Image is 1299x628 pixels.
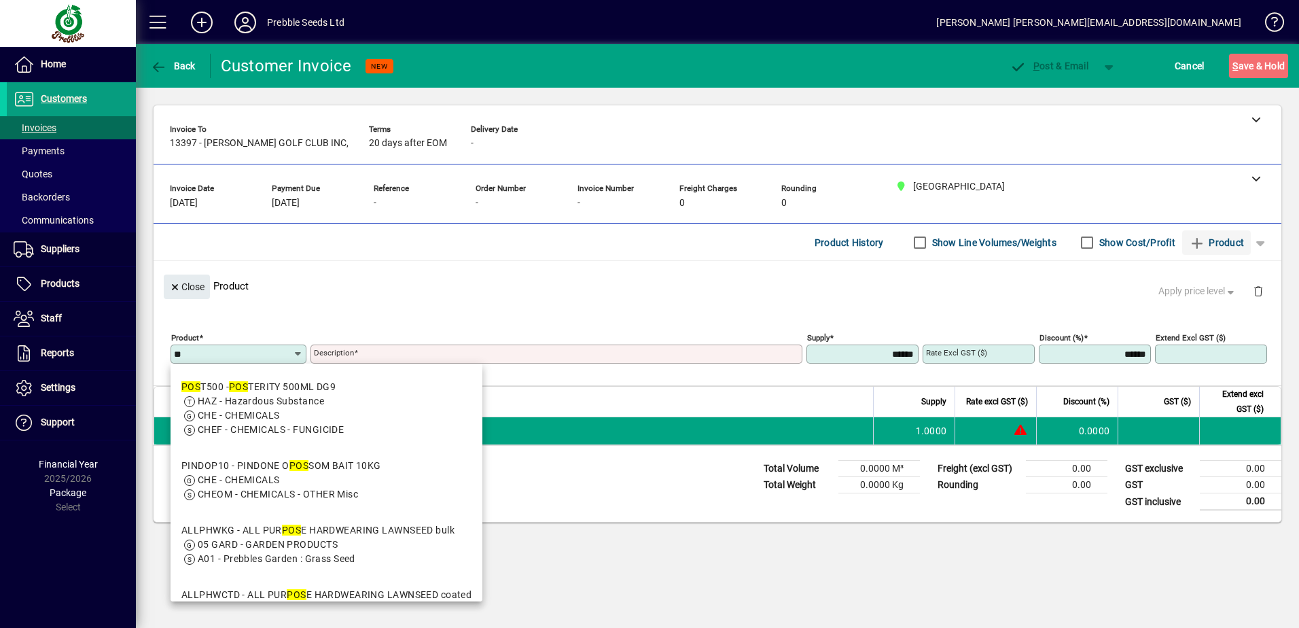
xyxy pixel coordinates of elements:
[838,461,920,477] td: 0.0000 M³
[1156,333,1226,343] mat-label: Extend excl GST ($)
[41,313,62,324] span: Staff
[181,381,200,392] em: POS
[181,523,455,538] div: ALLPHWKG - ALL PUR E HARDWEARING LAWNSEED bulk
[1200,493,1281,510] td: 0.00
[1255,3,1282,47] a: Knowledge Base
[14,169,52,179] span: Quotes
[198,396,324,406] span: HAZ - Hazardous Substance
[1158,284,1237,298] span: Apply price level
[916,424,947,438] span: 1.0000
[1026,477,1107,493] td: 0.00
[14,145,65,156] span: Payments
[198,553,355,564] span: A01 - Prebbles Garden : Grass Seed
[1164,394,1191,409] span: GST ($)
[1097,236,1175,249] label: Show Cost/Profit
[14,122,56,133] span: Invoices
[7,48,136,82] a: Home
[41,347,74,358] span: Reports
[170,198,198,209] span: [DATE]
[7,267,136,301] a: Products
[289,460,308,471] em: POS
[164,275,210,299] button: Close
[931,461,1026,477] td: Freight (excl GST)
[7,186,136,209] a: Backorders
[181,588,471,602] div: ALLPHWCTD - ALL PUR E HARDWEARING LAWNSEED coated
[371,62,388,71] span: NEW
[1229,54,1288,78] button: Save & Hold
[757,461,838,477] td: Total Volume
[224,10,267,35] button: Profile
[1232,55,1285,77] span: ave & Hold
[180,10,224,35] button: Add
[1242,275,1275,307] button: Delete
[7,336,136,370] a: Reports
[41,58,66,69] span: Home
[229,381,248,392] em: POS
[136,54,211,78] app-page-header-button: Back
[1171,54,1208,78] button: Cancel
[929,236,1056,249] label: Show Line Volumes/Weights
[41,278,79,289] span: Products
[198,424,344,435] span: CHEF - CHEMICALS - FUNGICIDE
[7,232,136,266] a: Suppliers
[1003,54,1095,78] button: Post & Email
[809,230,889,255] button: Product History
[41,382,75,393] span: Settings
[39,459,98,470] span: Financial Year
[1118,477,1200,493] td: GST
[1039,333,1084,343] mat-label: Discount (%)
[171,512,482,577] mat-option: ALLPHWKG - ALL PURPOSE HARDWEARING LAWNSEED bulk
[921,394,946,409] span: Supply
[7,371,136,405] a: Settings
[160,280,213,292] app-page-header-button: Close
[14,215,94,226] span: Communications
[7,116,136,139] a: Invoices
[1153,279,1243,304] button: Apply price level
[41,93,87,104] span: Customers
[1033,60,1039,71] span: P
[1026,461,1107,477] td: 0.00
[781,198,787,209] span: 0
[374,198,376,209] span: -
[41,243,79,254] span: Suppliers
[171,369,482,448] mat-option: POST500 - POSTERITY 500ML DG9
[1208,387,1264,417] span: Extend excl GST ($)
[679,198,685,209] span: 0
[198,410,280,421] span: CHE - CHEMICALS
[577,198,580,209] span: -
[14,192,70,203] span: Backorders
[926,348,987,357] mat-label: Rate excl GST ($)
[7,406,136,440] a: Support
[198,474,280,485] span: CHE - CHEMICALS
[838,477,920,493] td: 0.0000 Kg
[272,198,300,209] span: [DATE]
[757,477,838,493] td: Total Weight
[7,209,136,232] a: Communications
[7,302,136,336] a: Staff
[966,394,1028,409] span: Rate excl GST ($)
[7,139,136,162] a: Payments
[1200,461,1281,477] td: 0.00
[150,60,196,71] span: Back
[807,333,830,343] mat-label: Supply
[198,539,338,550] span: 05 GARD - GARDEN PRODUCTS
[287,589,306,600] em: POS
[170,138,349,149] span: 13397 - [PERSON_NAME] GOLF CLUB INC,
[931,477,1026,493] td: Rounding
[181,459,381,473] div: PINDOP10 - PINDONE O SOM BAIT 10KG
[171,448,482,512] mat-option: PINDOP10 - PINDONE OPOSSOM BAIT 10KG
[41,417,75,428] span: Support
[7,162,136,186] a: Quotes
[1118,493,1200,510] td: GST inclusive
[181,380,344,394] div: T500 - TERITY 500ML DG9
[1010,60,1088,71] span: ost & Email
[471,138,474,149] span: -
[369,138,447,149] span: 20 days after EOM
[171,333,199,343] mat-label: Product
[169,276,204,298] span: Close
[221,55,352,77] div: Customer Invoice
[147,54,199,78] button: Back
[50,487,86,498] span: Package
[1242,285,1275,297] app-page-header-button: Delete
[476,198,478,209] span: -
